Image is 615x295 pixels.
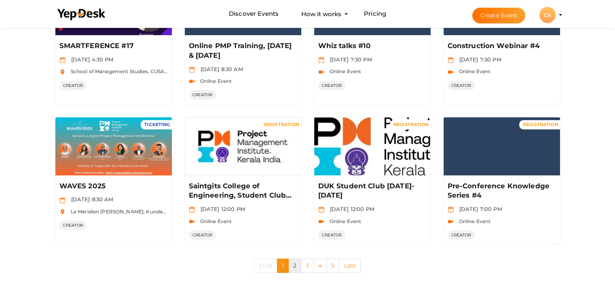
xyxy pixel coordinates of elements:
[448,181,554,201] p: Pre-Conference Knowledge Series #4
[254,259,277,273] a: First
[189,206,195,213] img: calendar.svg
[189,219,195,225] img: video-icon.svg
[455,56,501,63] span: [DATE] 7:30 PM
[67,68,458,74] span: School of Management Studies, CUSAT, [GEOGRAPHIC_DATA], [GEOGRAPHIC_DATA], [GEOGRAPHIC_DATA], [GE...
[59,81,87,90] span: CREATOR
[59,197,66,203] img: calendar.svg
[189,78,195,84] img: video-icon.svg
[326,206,374,212] span: [DATE] 12:00 PM
[318,181,425,201] p: DUK Student Club [DATE]-[DATE]
[318,41,425,51] p: Whiz talks #10
[59,221,87,230] span: CREATOR
[229,6,279,21] a: Discover Events
[196,78,232,84] span: Online Event
[59,57,66,63] img: calendar.svg
[448,206,454,213] img: calendar.svg
[197,66,243,72] span: [DATE] 8:30 AM
[539,12,556,18] profile-pic: CA
[59,209,66,215] img: location.svg
[326,56,372,63] span: [DATE] 7:30 PM
[189,41,295,61] p: Online PMP Training, [DATE] & [DATE]
[318,57,324,63] img: calendar.svg
[455,206,502,212] span: [DATE] 7:00 PM
[189,67,195,73] img: calendar.svg
[448,41,554,51] p: Construction Webinar #4
[448,57,454,63] img: calendar.svg
[472,8,526,23] button: Create Event
[67,56,114,63] span: [DATE] 4:30 PM
[299,6,344,21] button: How it works
[325,68,361,74] span: Online Event
[455,218,491,224] span: Online Event
[364,6,386,21] a: Pricing
[301,259,314,273] a: 3
[189,90,216,99] span: CREATOR
[59,69,66,75] img: location.svg
[318,219,324,225] img: video-icon.svg
[448,81,475,90] span: CREATOR
[448,69,454,75] img: video-icon.svg
[455,68,491,74] span: Online Event
[313,259,327,273] a: 4
[59,181,166,191] p: WAVES 2025
[318,81,346,90] span: CREATOR
[448,230,475,240] span: CREATOR
[59,41,166,51] p: SMARTFERENCE #17
[189,181,295,201] p: Saintgits College of Engineering, Student Club registration [DATE]-[DATE]
[318,69,324,75] img: video-icon.svg
[325,218,361,224] span: Online Event
[197,206,245,212] span: [DATE] 12:00 PM
[318,206,324,213] img: calendar.svg
[196,218,232,224] span: Online Event
[288,259,301,273] a: 2
[189,230,216,240] span: CREATOR
[448,219,454,225] img: video-icon.svg
[326,259,339,273] a: 5
[318,230,346,240] span: CREATOR
[67,196,114,202] span: [DATE] 8:30 AM
[277,259,289,273] a: 1
[67,209,410,215] span: Le Méridien [PERSON_NAME], Kundannoor, [GEOGRAPHIC_DATA], [GEOGRAPHIC_DATA], [GEOGRAPHIC_DATA], [...
[537,6,558,23] button: CA
[539,7,556,23] div: CA
[339,259,361,273] a: Last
